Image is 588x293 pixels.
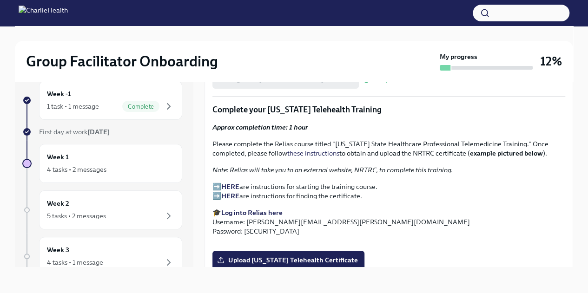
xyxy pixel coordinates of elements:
em: Note: Relias will take you to an external website, NRTRC, to complete this training. [212,166,453,174]
a: Week 25 tasks • 2 messages [22,190,182,229]
span: Completed [372,76,405,83]
p: Please complete the Relias course titled "[US_STATE] State Healthcare Professional Telemedicine T... [212,139,565,158]
a: Week 14 tasks • 2 messages [22,144,182,183]
span: Complete [122,103,159,110]
span: Upload [US_STATE] Telehealth Certificate [219,255,358,265]
h6: Week 1 [47,152,69,162]
strong: Approx completion time: 1 hour [212,123,308,131]
h2: Group Facilitator Onboarding [26,52,218,71]
p: Complete your [US_STATE] Telehealth Training [212,104,565,115]
h3: 12% [540,53,562,70]
label: Upload [US_STATE] Telehealth Certificate [212,251,364,269]
div: 5 tasks • 2 messages [47,211,106,221]
a: Week -11 task • 1 messageComplete [22,81,182,120]
a: these instructions [287,149,339,157]
div: 4 tasks • 1 message [47,258,103,267]
p: 🎓 Username: [PERSON_NAME][EMAIL_ADDRESS][PERSON_NAME][DOMAIN_NAME] Password: [SECURITY_DATA] [212,208,565,236]
a: HERE [221,182,239,191]
h6: Week 2 [47,198,69,208]
img: CharlieHealth [19,6,68,20]
a: First day at work[DATE] [22,127,182,137]
h6: Week 3 [47,245,69,255]
strong: [DATE] [87,128,110,136]
span: First day at work [39,128,110,136]
h6: Week -1 [47,89,71,99]
div: 1 task • 1 message [47,102,99,111]
a: HERE [221,192,239,200]
p: ➡️ are instructions for starting the training course. ➡️ are instructions for finding the certifi... [212,182,565,201]
div: 4 tasks • 2 messages [47,165,106,174]
strong: My progress [440,52,477,61]
a: Log into Relias here [221,208,283,217]
a: Week 34 tasks • 1 message [22,237,182,276]
strong: example pictured below [470,149,543,157]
